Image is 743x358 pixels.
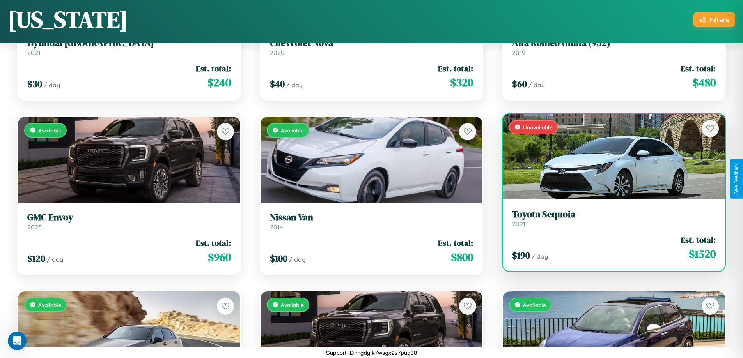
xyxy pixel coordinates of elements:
[281,127,304,134] span: Available
[512,37,716,49] h3: Alfa Romeo Giulia (952)
[512,209,716,220] h3: Toyota Sequoia
[196,63,231,74] span: Est. total:
[47,256,63,263] span: / day
[532,252,548,260] span: / day
[512,37,716,56] a: Alfa Romeo Giulia (952)2019
[27,252,45,265] span: $ 120
[270,223,283,231] span: 2014
[27,37,231,56] a: Hyundai [GEOGRAPHIC_DATA]2021
[709,16,729,24] div: Filters
[207,75,231,90] span: $ 240
[270,49,285,56] span: 2020
[38,302,61,308] span: Available
[44,81,60,89] span: / day
[512,209,716,228] a: Toyota Sequoia2021
[286,81,303,89] span: / day
[281,302,304,308] span: Available
[681,234,716,245] span: Est. total:
[270,37,473,56] a: Chevrolet Nova2020
[512,49,525,56] span: 2019
[693,75,716,90] span: $ 480
[689,246,716,262] span: $ 1520
[523,302,546,308] span: Available
[451,249,473,265] span: $ 800
[681,63,716,74] span: Est. total:
[450,75,473,90] span: $ 320
[27,212,231,231] a: GMC Envoy2023
[438,237,473,249] span: Est. total:
[693,12,735,27] button: Filters
[734,163,739,195] div: Give Feedback
[270,37,473,49] h3: Chevrolet Nova
[438,63,473,74] span: Est. total:
[512,249,530,262] span: $ 190
[27,223,41,231] span: 2023
[196,237,231,249] span: Est. total:
[270,78,285,90] span: $ 40
[38,127,61,134] span: Available
[8,4,128,35] h1: [US_STATE]
[512,78,527,90] span: $ 60
[528,81,545,89] span: / day
[512,220,525,228] span: 2021
[27,37,231,49] h3: Hyundai [GEOGRAPHIC_DATA]
[27,78,42,90] span: $ 30
[270,252,287,265] span: $ 100
[208,249,231,265] span: $ 960
[27,212,231,223] h3: GMC Envoy
[523,124,553,131] span: Unavailable
[326,347,417,358] p: Support ID: mgdgfk7wsgx2s7pug38
[8,332,27,350] iframe: Intercom live chat
[270,212,473,223] h3: Nissan Van
[270,212,473,231] a: Nissan Van2014
[289,256,305,263] span: / day
[27,49,41,56] span: 2021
